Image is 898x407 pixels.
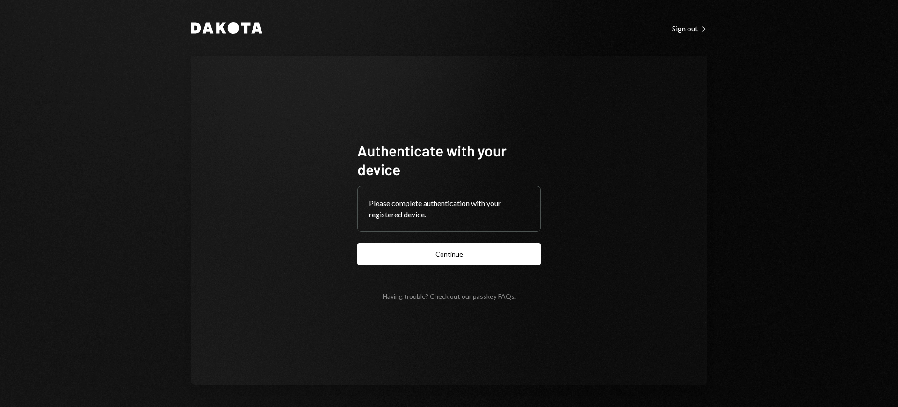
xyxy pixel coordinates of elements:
a: Sign out [672,23,707,33]
button: Continue [357,243,541,265]
div: Please complete authentication with your registered device. [369,198,529,220]
div: Having trouble? Check out our . [383,292,516,300]
div: Sign out [672,24,707,33]
a: passkey FAQs [473,292,514,301]
h1: Authenticate with your device [357,141,541,178]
